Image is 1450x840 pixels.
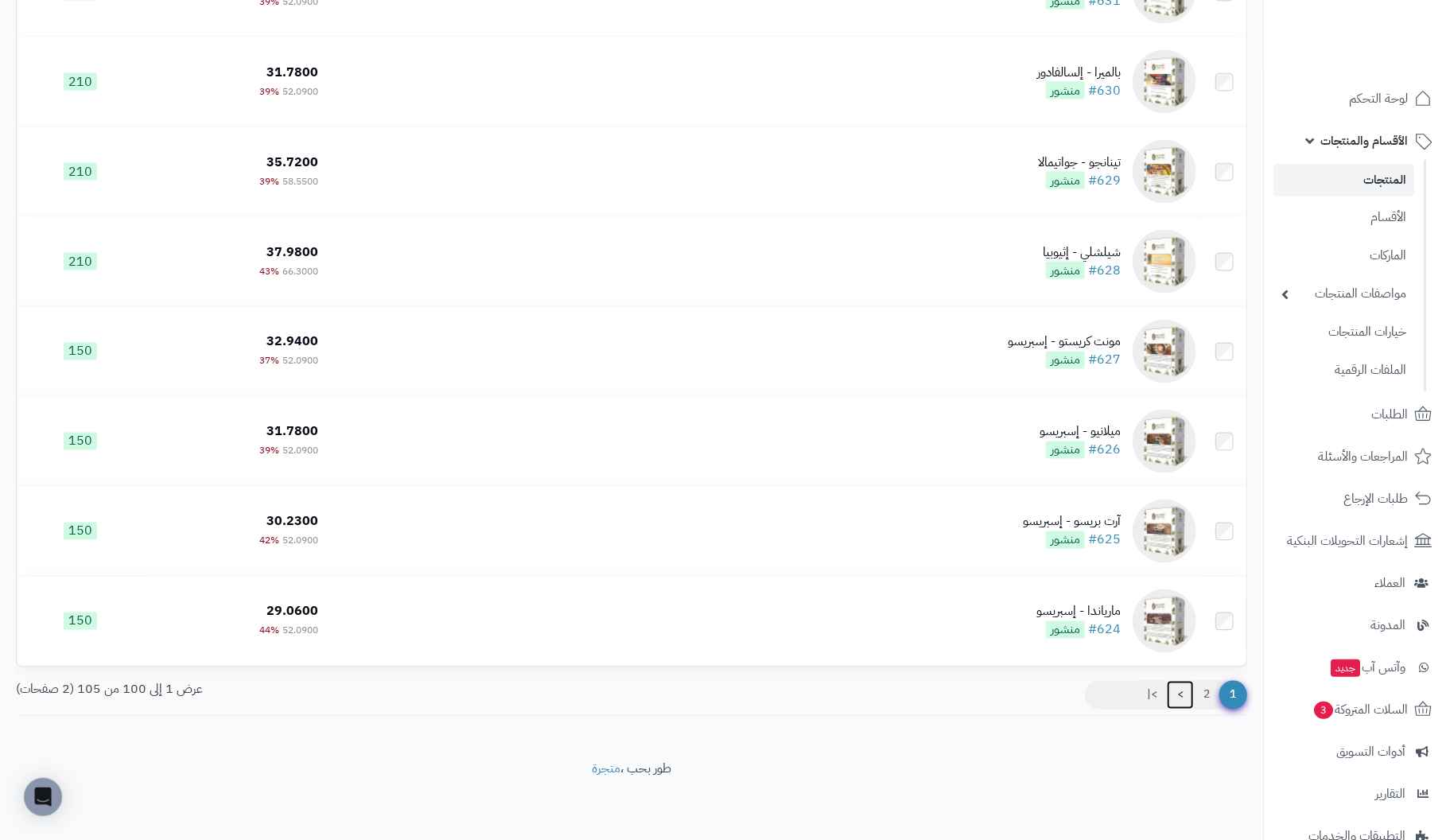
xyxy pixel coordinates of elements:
[259,84,279,99] span: 39%
[1273,239,1414,273] a: الماركات
[1219,681,1247,710] span: 1
[592,760,620,779] a: متجرة
[1273,606,1440,644] a: المدونة
[1133,230,1196,294] img: شيلشلي - إثيوبيا
[1336,741,1405,763] span: أدوات التسويق
[259,354,279,368] span: 37%
[64,73,97,91] span: 210
[1273,315,1414,349] a: خيارات المنتجات
[64,612,97,630] span: 150
[266,602,318,621] span: 29.0600
[64,253,97,270] span: 210
[1046,352,1085,369] span: منشور
[1133,410,1196,473] img: ميلانيو - إسبريسو
[1370,614,1405,636] span: المدونة
[1273,395,1440,434] a: الطلبات
[266,512,318,531] span: 30.2300
[1314,702,1333,719] span: 3
[1133,50,1196,114] img: بالميرا - إلسالفادور
[1273,200,1414,235] a: الأقسام
[266,332,318,352] span: 32.9400
[259,174,279,189] span: 39%
[1088,441,1121,460] a: #626
[1273,733,1440,771] a: أدوات التسويق
[64,343,97,360] span: 150
[259,444,279,458] span: 39%
[282,444,318,458] span: 52.0900
[282,354,318,368] span: 52.0900
[1088,620,1121,640] a: #624
[1046,441,1085,459] span: منشور
[282,84,318,99] span: 52.0900
[1040,423,1121,441] div: ميلانيو - إسبريسو
[1273,522,1440,560] a: إشعارات التحويلات البنكية
[1046,172,1085,189] span: منشور
[1043,243,1121,262] div: شيلشلي - إثيوبيا
[266,243,318,262] span: 37.9800
[1038,154,1121,172] div: تينانجو - جواتيمالا
[282,174,318,189] span: 58.5500
[1318,445,1408,468] span: المراجعات والأسئلة
[1273,353,1414,387] a: الملفات الرقمية
[1273,690,1440,729] a: السلات المتروكة3
[1037,64,1121,82] div: بالميرا - إلسالفادور
[1329,656,1405,679] span: وآتس آب
[266,63,318,82] span: 31.7800
[4,681,632,699] div: عرض 1 إلى 100 من 105 (2 صفحات)
[1374,572,1405,594] span: العملاء
[259,264,279,278] span: 43%
[1343,488,1408,510] span: طلبات الإرجاع
[1331,659,1360,677] span: جديد
[1088,261,1121,280] a: #628
[259,534,279,548] span: 42%
[1273,164,1414,196] a: المنتجات
[1371,403,1408,426] span: الطلبات
[64,523,97,540] span: 150
[1320,130,1408,152] span: الأقسام والمنتجات
[266,422,318,441] span: 31.7800
[64,163,97,181] span: 210
[1046,621,1085,639] span: منشور
[1273,648,1440,686] a: وآتس آبجديد
[24,778,62,816] div: Open Intercom Messenger
[1133,320,1196,383] img: مونت كريستو - إسبريسو
[1088,531,1121,550] a: #625
[1133,500,1196,563] img: آرت بريسو - إسبريسو
[64,433,97,450] span: 150
[1167,681,1194,710] a: >
[1046,531,1085,549] span: منشور
[1287,530,1408,552] span: إشعارات التحويلات البنكية
[1273,277,1414,311] a: مواصفات المنتجات
[1193,681,1220,710] a: 2
[1137,681,1168,710] a: >|
[259,624,279,638] span: 44%
[1375,783,1405,805] span: التقارير
[266,153,318,172] span: 35.7200
[1046,82,1085,99] span: منشور
[1273,80,1440,118] a: لوحة التحكم
[1133,140,1196,204] img: تينانجو - جواتيمالا
[1088,81,1121,100] a: #630
[1023,513,1121,531] div: آرت بريسو - إسبريسو
[1088,351,1121,370] a: #627
[1036,603,1121,621] div: مارياندا - إسبريسو
[1349,87,1408,110] span: لوحة التحكم
[1312,698,1408,721] span: السلات المتروكة
[1088,171,1121,190] a: #629
[1273,564,1440,602] a: العملاء
[1133,589,1196,653] img: مارياندا - إسبريسو
[1273,775,1440,813] a: التقارير
[282,534,318,548] span: 52.0900
[1273,480,1440,518] a: طلبات الإرجاع
[1273,437,1440,476] a: المراجعات والأسئلة
[282,624,318,638] span: 52.0900
[1046,262,1085,279] span: منشور
[1008,333,1121,352] div: مونت كريستو - إسبريسو
[282,264,318,278] span: 66.3000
